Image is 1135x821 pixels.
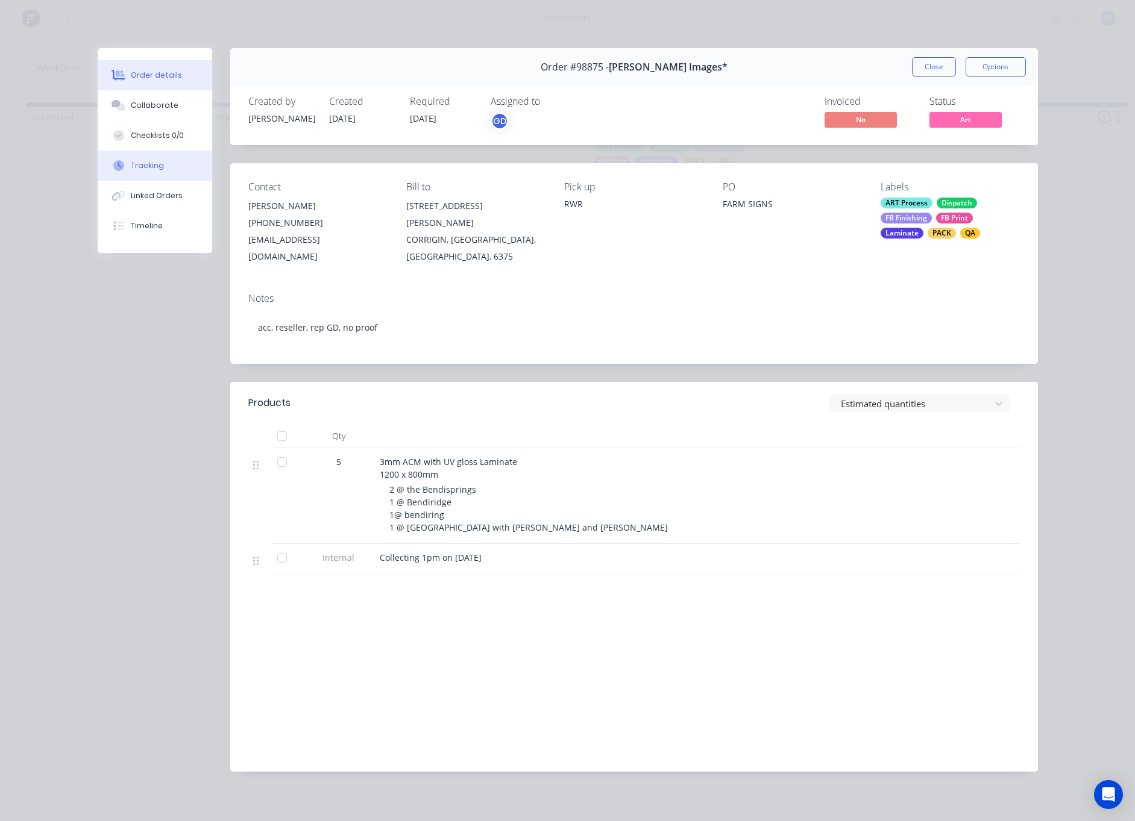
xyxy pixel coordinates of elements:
span: 5 [336,455,341,468]
button: Collaborate [98,90,212,120]
div: Laminate [881,228,923,239]
button: Close [912,57,956,76]
div: Tracking [131,160,164,171]
div: PO [723,181,861,193]
div: CORRIGIN, [GEOGRAPHIC_DATA], [GEOGRAPHIC_DATA], 6375 [406,231,545,265]
div: Notes [248,293,1020,304]
div: FB Print [936,213,973,223]
div: Required [410,96,476,107]
div: Dispatch [937,198,977,208]
div: Bill to [406,181,545,193]
button: Linked Orders [98,181,212,211]
div: Open Intercom Messenger [1094,780,1123,809]
span: [DATE] [329,113,356,124]
div: Created by [248,96,315,107]
button: Tracking [98,151,212,181]
button: Timeline [98,211,212,241]
span: 2 @ the Bendisprings 1 @ Bendiridge 1@ bendiring 1 @ [GEOGRAPHIC_DATA] with [PERSON_NAME] and [PE... [389,484,668,533]
div: FARM SIGNS [723,198,861,214]
span: Internal [307,551,370,564]
div: [PERSON_NAME][PHONE_NUMBER][EMAIL_ADDRESS][DOMAIN_NAME] [248,198,387,265]
div: Products [248,396,291,410]
div: [PHONE_NUMBER] [248,214,387,231]
span: Order #98875 - [541,61,609,73]
span: [PERSON_NAME] Images* [609,61,728,73]
div: Collaborate [131,100,178,111]
span: Collecting 1pm on [DATE] [380,552,482,563]
div: Timeline [131,220,163,231]
div: RWR [564,198,703,210]
button: Checklists 0/0 [98,120,212,151]
div: FB Finishing [881,213,932,223]
button: Art [929,112,1002,130]
span: [DATE] [410,113,436,124]
button: Options [966,57,1026,76]
span: 3mm ACM with UV gloss Laminate 1200 x 800mm [380,456,517,480]
div: Contact [248,181,387,193]
div: Order details [131,70,182,81]
div: QA [960,228,980,239]
div: [PERSON_NAME] [248,198,387,214]
div: Status [929,96,1020,107]
div: [STREET_ADDRESS][PERSON_NAME] [406,198,545,231]
div: Pick up [564,181,703,193]
div: [STREET_ADDRESS][PERSON_NAME]CORRIGIN, [GEOGRAPHIC_DATA], [GEOGRAPHIC_DATA], 6375 [406,198,545,265]
span: Art [929,112,1002,127]
div: Created [329,96,395,107]
button: Order details [98,60,212,90]
div: Invoiced [825,96,915,107]
div: Qty [303,424,375,448]
span: No [825,112,897,127]
div: Checklists 0/0 [131,130,184,141]
div: Linked Orders [131,190,183,201]
div: Assigned to [491,96,611,107]
div: [PERSON_NAME] [248,112,315,125]
div: [EMAIL_ADDRESS][DOMAIN_NAME] [248,231,387,265]
div: ART Process [881,198,932,208]
div: Labels [881,181,1019,193]
div: PACK [928,228,956,239]
button: GD [491,112,509,130]
div: acc, reseller, rep GD, no proof [248,309,1020,346]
